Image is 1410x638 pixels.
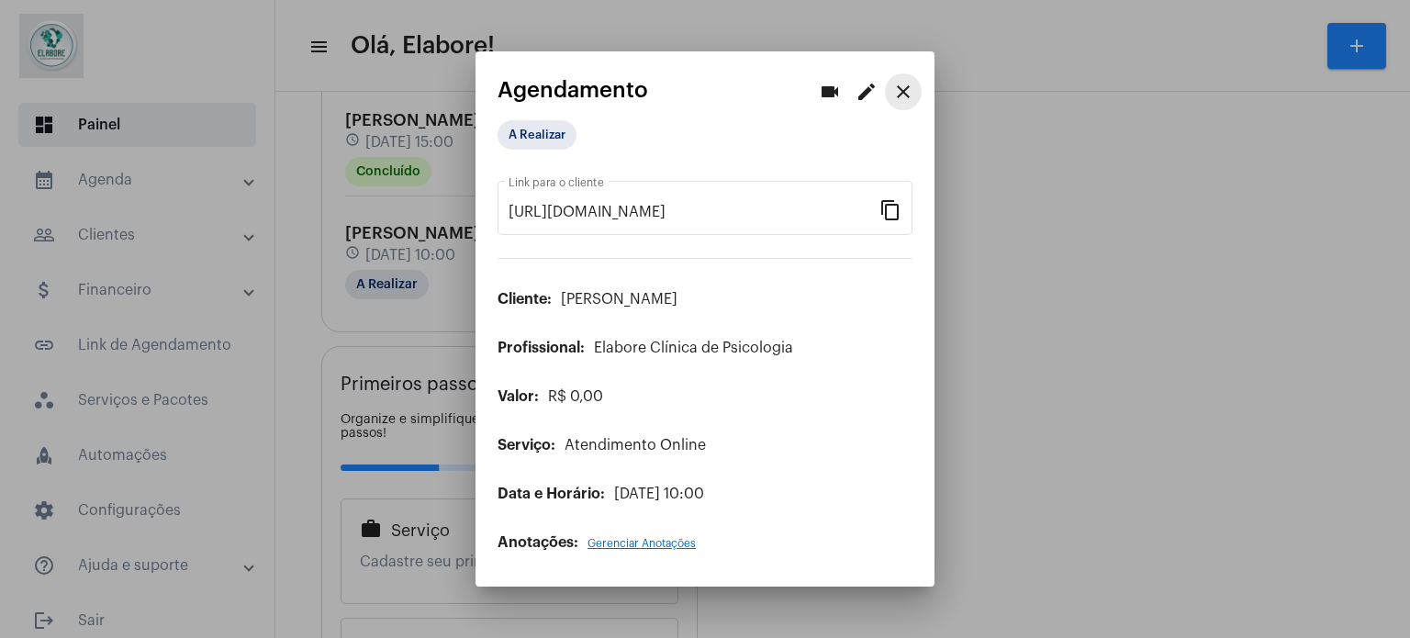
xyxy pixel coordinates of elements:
[498,487,605,501] span: Data e Horário:
[498,78,648,102] span: Agendamento
[819,81,841,103] mat-icon: videocam
[498,535,578,550] span: Anotações:
[561,292,677,307] span: [PERSON_NAME]
[498,341,585,355] span: Profissional:
[498,120,576,150] mat-chip: A Realizar
[565,438,706,453] span: Atendimento Online
[594,341,793,355] span: Elabore Clínica de Psicologia
[614,487,704,501] span: [DATE] 10:00
[856,81,878,103] mat-icon: edit
[548,389,603,404] span: R$ 0,00
[892,81,914,103] mat-icon: close
[509,204,879,220] input: Link
[498,292,552,307] span: Cliente:
[879,198,901,220] mat-icon: content_copy
[587,538,696,549] span: Gerenciar Anotações
[498,389,539,404] span: Valor:
[498,438,555,453] span: Serviço:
